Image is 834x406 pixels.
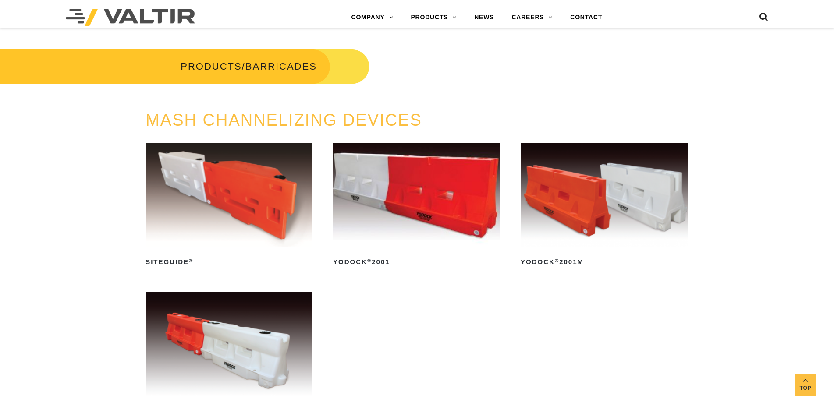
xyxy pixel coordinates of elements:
a: SiteGuide® [146,143,312,269]
a: PRODUCTS [181,61,241,72]
sup: ® [367,258,372,263]
a: Yodock®2001 [333,143,500,269]
a: MASH CHANNELIZING DEVICES [146,111,422,129]
a: CONTACT [561,9,611,26]
h2: SiteGuide [146,255,312,269]
a: COMPANY [342,9,402,26]
span: Top [795,383,816,393]
sup: ® [555,258,559,263]
span: BARRICADES [245,61,317,72]
a: PRODUCTS [402,9,465,26]
h2: Yodock 2001M [521,255,688,269]
a: CAREERS [503,9,561,26]
sup: ® [189,258,193,263]
h2: Yodock 2001 [333,255,500,269]
img: Yodock 2001 Water Filled Barrier and Barricade [333,143,500,247]
a: NEWS [465,9,503,26]
a: Yodock®2001M [521,143,688,269]
img: Valtir [66,9,195,26]
a: Top [795,374,816,396]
